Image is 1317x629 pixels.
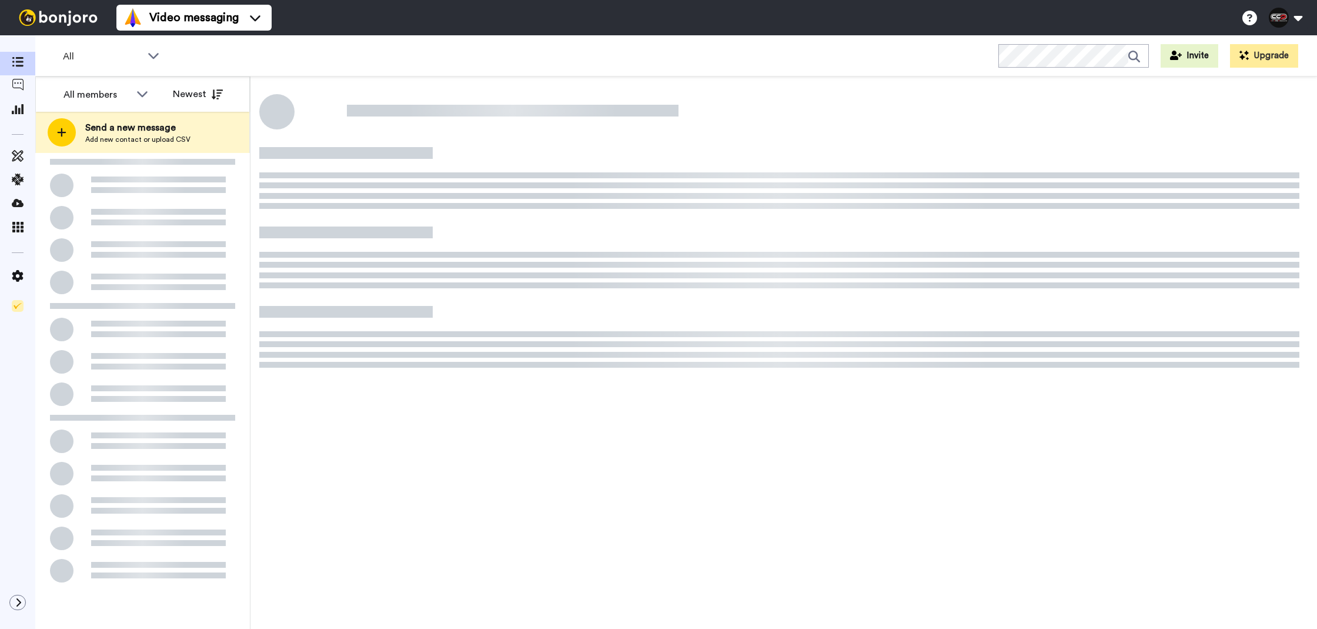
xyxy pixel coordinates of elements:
button: Newest [164,82,232,106]
img: Checklist.svg [12,300,24,312]
span: All [63,49,142,64]
span: Send a new message [85,121,190,135]
div: All members [63,88,131,102]
button: Upgrade [1230,44,1298,68]
span: Add new contact or upload CSV [85,135,190,144]
img: vm-color.svg [123,8,142,27]
button: Invite [1161,44,1218,68]
span: Video messaging [149,9,239,26]
img: bj-logo-header-white.svg [14,9,102,26]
